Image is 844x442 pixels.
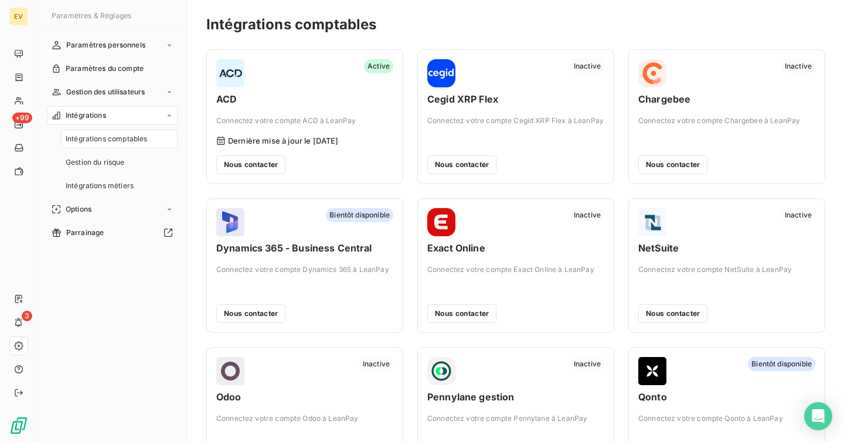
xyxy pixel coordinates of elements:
[427,357,455,385] img: Pennylane gestion logo
[638,59,666,87] img: Chargebee logo
[66,181,134,191] span: Intégrations métiers
[66,204,91,215] span: Options
[66,87,145,97] span: Gestion des utilisateurs
[216,241,393,255] span: Dynamics 365 - Business Central
[638,241,815,255] span: NetSuite
[427,115,604,126] span: Connectez votre compte Cegid XRP Flex à LeanPay
[22,311,32,321] span: 3
[570,208,604,222] span: Inactive
[364,59,393,73] span: Active
[638,208,666,236] img: NetSuite logo
[781,208,815,222] span: Inactive
[216,155,285,174] button: Nous contacter
[427,413,604,424] span: Connectez votre compte Pennylane à LeanPay
[781,59,815,73] span: Inactive
[206,14,376,35] h3: Intégrations comptables
[61,153,178,172] a: Gestion du risque
[638,155,707,174] button: Nous contacter
[216,92,393,106] span: ACD
[216,357,244,385] img: Odoo logo
[216,390,393,404] span: Odoo
[61,176,178,195] a: Intégrations métiers
[66,63,144,74] span: Paramètres du compte
[638,92,815,106] span: Chargebee
[216,264,393,275] span: Connectez votre compte Dynamics 365 à LeanPay
[427,241,604,255] span: Exact Online
[47,59,178,78] a: Paramètres du compte
[216,413,393,424] span: Connectez votre compte Odoo à LeanPay
[9,7,28,26] div: EV
[66,110,106,121] span: Intégrations
[638,357,666,385] img: Qonto logo
[427,155,496,174] button: Nous contacter
[12,113,32,123] span: +99
[66,134,147,144] span: Intégrations comptables
[326,208,393,222] span: Bientôt disponible
[52,11,131,20] span: Paramètres & Réglages
[427,59,455,87] img: Cegid XRP Flex logo
[748,357,815,371] span: Bientôt disponible
[638,264,815,275] span: Connectez votre compte NetSuite à LeanPay
[216,304,285,323] button: Nous contacter
[427,390,604,404] span: Pennylane gestion
[427,92,604,106] span: Cegid XRP Flex
[570,357,604,371] span: Inactive
[228,136,339,145] span: Dernière mise à jour le [DATE]
[638,304,707,323] button: Nous contacter
[61,130,178,148] a: Intégrations comptables
[427,304,496,323] button: Nous contacter
[638,413,815,424] span: Connectez votre compte Qonto à LeanPay
[47,223,178,242] a: Parrainage
[9,416,28,435] img: Logo LeanPay
[216,115,393,126] span: Connectez votre compte ACD à LeanPay
[216,208,244,236] img: Dynamics 365 - Business Central logo
[638,115,815,126] span: Connectez votre compte Chargebee à LeanPay
[427,208,455,236] img: Exact Online logo
[570,59,604,73] span: Inactive
[66,40,145,50] span: Paramètres personnels
[804,402,832,430] div: Open Intercom Messenger
[638,390,815,404] span: Qonto
[66,157,125,168] span: Gestion du risque
[66,227,104,238] span: Parrainage
[216,59,244,87] img: ACD logo
[359,357,393,371] span: Inactive
[427,264,604,275] span: Connectez votre compte Exact Online à LeanPay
